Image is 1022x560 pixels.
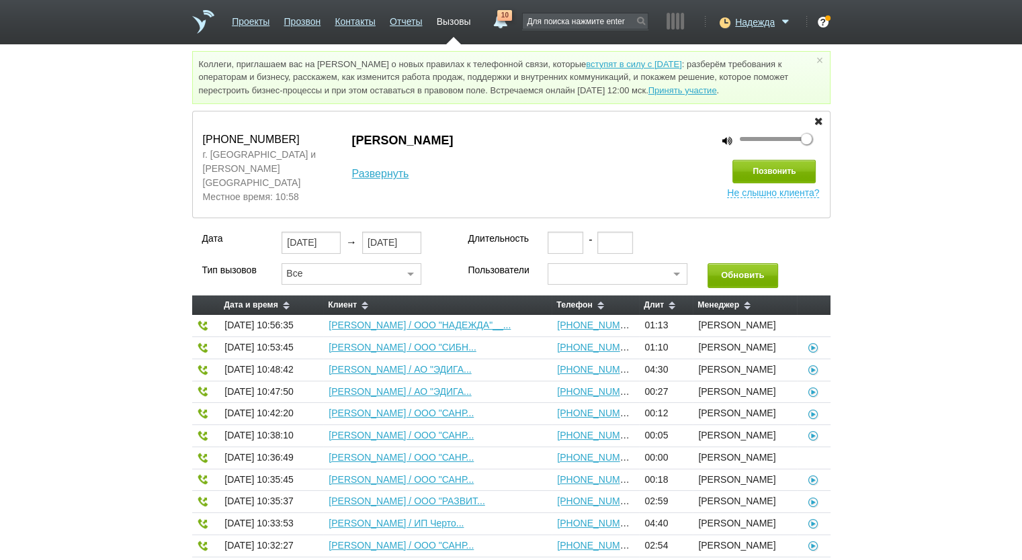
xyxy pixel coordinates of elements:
[329,474,474,485] a: [PERSON_NAME] / ООО "САНР...
[203,148,342,190] div: г. [GEOGRAPHIC_DATA] и [PERSON_NAME][GEOGRAPHIC_DATA]
[735,15,775,29] span: Надежда
[557,496,642,506] a: [PHONE_NUMBER]
[698,541,791,551] span: [PERSON_NAME]
[329,496,484,506] a: [PERSON_NAME] / ООО "РАЗВИТ...
[697,300,739,310] span: Менеджер
[644,300,664,310] span: Длит
[224,300,278,310] span: Дата и время
[644,408,687,419] span: 00:12
[644,387,687,398] span: 00:27
[557,430,642,440] a: [PHONE_NUMBER]
[202,232,262,246] label: Дата
[468,263,527,277] label: Пользователи
[556,300,593,310] span: Телефон
[282,232,421,253] div: →
[698,453,791,463] span: [PERSON_NAME]
[329,320,511,330] a: [PERSON_NAME] / ООО "НАДЕЖДА"__...
[589,232,592,263] div: -
[224,386,293,397] span: [DATE] 10:47:50
[284,9,321,29] a: Прозвон
[644,430,687,441] span: 00:05
[698,387,791,398] span: [PERSON_NAME]
[644,365,687,375] span: 04:30
[329,540,474,551] a: [PERSON_NAME] / ООО "САНР...
[698,342,791,353] span: [PERSON_NAME]
[224,518,293,528] span: [DATE] 10:33:53
[698,430,791,441] span: [PERSON_NAME]
[698,365,791,375] span: [PERSON_NAME]
[224,474,293,485] span: [DATE] 10:35:45
[328,300,357,310] span: Клиент
[557,518,642,528] a: [PHONE_NUMBER]
[557,540,642,551] a: [PHONE_NUMBER]
[329,430,474,440] a: [PERSON_NAME] / ООО "САНР...
[735,14,793,28] a: Надежда
[352,132,554,150] span: [PERSON_NAME]
[557,364,642,375] a: [PHONE_NUMBER]
[437,9,471,29] a: Вызовы
[224,364,293,375] span: [DATE] 10:48:42
[698,408,791,419] span: [PERSON_NAME]
[468,232,527,246] label: Длительность
[813,57,825,63] a: ×
[329,452,474,463] a: [PERSON_NAME] / ООО "САНР...
[329,386,471,397] a: [PERSON_NAME] / АО "ЭДИГА...
[202,263,262,277] label: Тип вызовов
[708,263,778,288] button: Обновить
[644,496,687,507] span: 02:59
[586,59,682,69] a: вступят в силу с [DATE]
[523,13,648,29] input: Для поиска нажмите enter
[488,10,512,26] a: 10
[335,9,375,29] a: Контакты
[557,474,642,485] a: [PHONE_NUMBER]
[644,453,687,463] span: 00:00
[352,166,409,182] a: Развернуть
[224,320,293,330] span: [DATE] 10:56:35
[224,452,293,463] span: [DATE] 10:36:49
[644,320,687,331] span: 01:13
[698,320,791,331] span: [PERSON_NAME]
[644,475,687,485] span: 00:18
[329,342,476,353] a: [PERSON_NAME] / ООО "СИБН...
[644,518,687,529] span: 04:40
[286,265,400,281] div: Все
[648,85,717,95] a: Принять участие
[224,408,293,418] span: [DATE] 10:42:20
[732,160,816,183] button: Позвонить
[497,10,512,21] span: 10
[557,320,642,330] a: [PHONE_NUMBER]
[818,17,828,28] div: ?
[203,190,342,204] div: Местное время: 10:58
[698,496,791,507] span: [PERSON_NAME]
[192,10,214,34] a: На главную
[329,518,464,528] a: [PERSON_NAME] / ИП Черто...
[644,342,687,353] span: 01:10
[329,364,471,375] a: [PERSON_NAME] / АО "ЭДИГА...
[192,51,831,104] div: Коллеги, приглашаем вас на [PERSON_NAME] о новых правилах к телефонной связи, которые : разберём ...
[698,475,791,485] span: [PERSON_NAME]
[224,342,293,353] span: [DATE] 10:53:45
[329,408,474,418] a: [PERSON_NAME] / ООО "САНР...
[390,9,422,29] a: Отчеты
[644,541,687,551] span: 02:54
[557,342,642,353] a: [PHONE_NUMBER]
[224,496,293,506] span: [DATE] 10:35:37
[557,386,642,397] a: [PHONE_NUMBER]
[557,408,642,418] a: [PHONE_NUMBER]
[224,540,293,551] span: [DATE] 10:32:27
[232,9,269,29] a: Проекты
[557,452,642,463] a: [PHONE_NUMBER]
[203,134,300,145] span: [PHONE_NUMBER]
[224,430,293,440] span: [DATE] 10:38:10
[727,183,819,198] span: Не слышно клиента?
[698,518,791,529] span: [PERSON_NAME]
